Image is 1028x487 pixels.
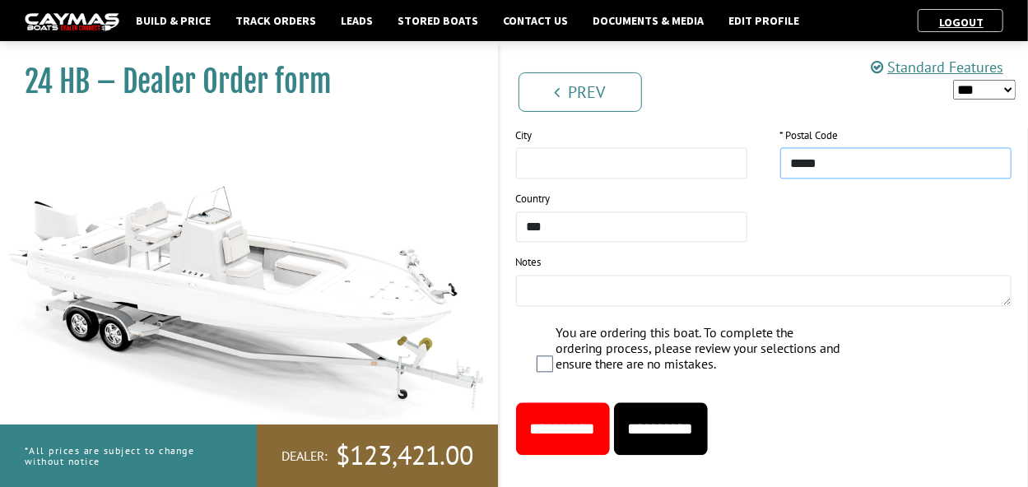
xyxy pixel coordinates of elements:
label: City [516,128,533,144]
a: Prev [519,72,642,112]
a: Standard Features [871,58,1003,77]
label: Country [516,191,551,207]
a: Dealer:$123,421.00 [257,424,498,487]
a: Leads [333,10,381,31]
a: Contact Us [495,10,576,31]
label: Notes [516,254,542,271]
a: Logout [931,15,992,30]
img: caymas-dealer-connect-2ed40d3bc7270c1d8d7ffb4b79bf05adc795679939227970def78ec6f6c03838.gif [25,13,119,30]
label: * Postal Code [780,128,839,144]
a: Documents & Media [584,10,712,31]
h1: 24 HB – Dealer Order form [25,63,457,100]
a: Edit Profile [720,10,807,31]
a: Build & Price [128,10,219,31]
span: $123,421.00 [336,438,473,473]
span: Dealer: [281,448,328,465]
p: *All prices are subject to change without notice [25,437,220,475]
a: Track Orders [227,10,324,31]
a: Stored Boats [389,10,486,31]
label: You are ordering this boat. To complete the ordering process, please review your selections and e... [556,325,841,377]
